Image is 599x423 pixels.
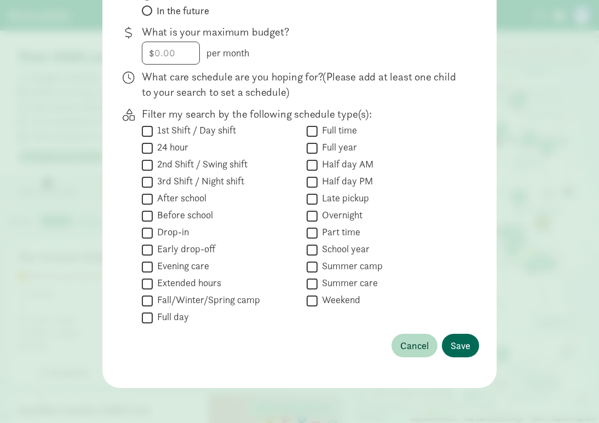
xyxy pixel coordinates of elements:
label: After school [153,192,206,205]
label: Extended hours [153,276,221,289]
label: Weekend [318,293,360,306]
label: 2nd Shift / Swing shift [153,158,247,171]
label: 24 hour [153,141,188,154]
label: 3rd Shift / Night shift [153,175,244,188]
span: In the future [157,4,209,18]
label: 1st Shift / Day shift [153,124,236,137]
label: Half day PM [318,175,373,188]
span: Save [451,338,470,353]
label: Summer care [318,276,378,289]
label: Part time [318,225,360,239]
input: 0.00 [142,42,199,64]
label: Overnight [318,208,362,222]
p: Filter my search by the following schedule type(s): [142,106,462,121]
p: What care schedule are you hoping for? [142,69,462,100]
span: per month [206,47,249,59]
label: Late pickup [318,192,369,205]
label: Half day AM [318,158,373,171]
label: Full year [318,141,357,154]
label: Early drop-off [153,242,215,256]
button: Cancel [391,334,437,357]
span: Cancel [400,338,429,353]
label: Fall/Winter/Spring camp [153,293,260,306]
button: Save [442,334,479,357]
label: Full day [153,310,189,323]
label: Evening care [153,259,209,273]
label: Before school [153,208,213,222]
label: School year [318,242,370,256]
label: Drop-in [153,225,189,239]
label: Full time [318,124,357,137]
p: What is your maximum budget? [142,24,462,39]
label: Summer camp [318,259,383,273]
span: (Please add at least one child to your search to set a schedule) [142,69,456,99]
